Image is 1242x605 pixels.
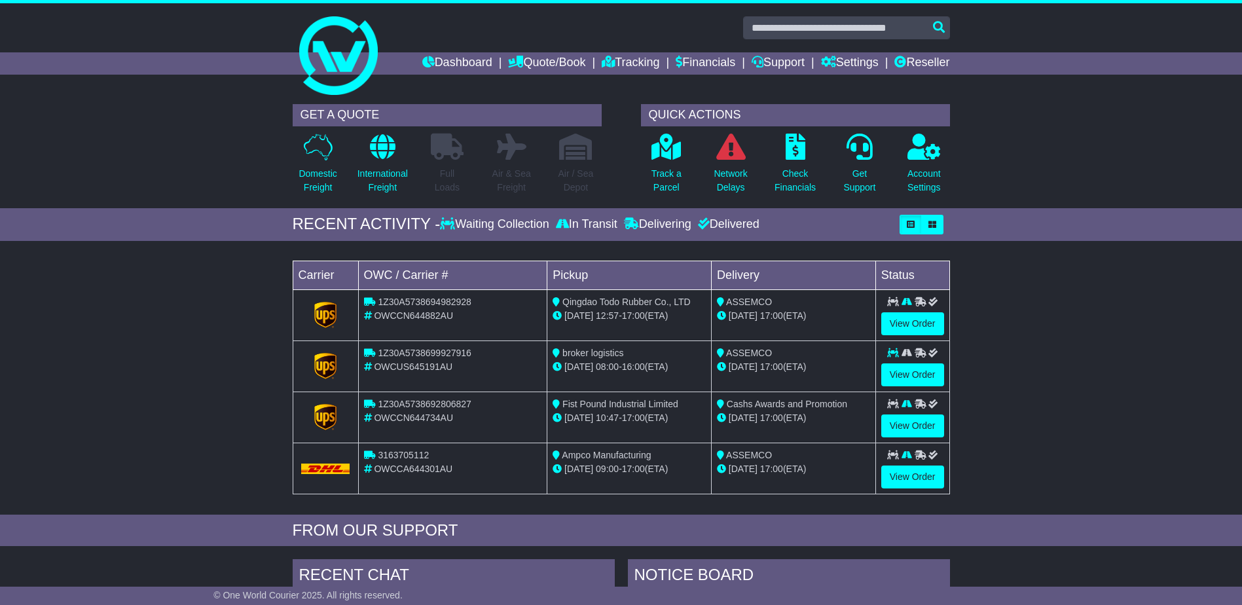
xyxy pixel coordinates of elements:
[299,167,337,194] p: Domestic Freight
[596,412,619,423] span: 10:47
[774,133,816,202] a: CheckFinancials
[717,411,870,425] div: (ETA)
[374,464,452,474] span: OWCCA644301AU
[562,450,651,460] span: Ampco Manufacturing
[298,133,337,202] a: DomesticFreight
[622,361,645,372] span: 16:00
[726,297,772,307] span: ASSEMCO
[358,261,547,289] td: OWC / Carrier #
[881,363,944,386] a: View Order
[374,310,453,321] span: OWCCN644882AU
[727,399,847,409] span: Cashs Awards and Promotion
[508,52,585,75] a: Quote/Book
[553,217,621,232] div: In Transit
[651,133,682,202] a: Track aParcel
[564,464,593,474] span: [DATE]
[293,261,358,289] td: Carrier
[553,309,706,323] div: - (ETA)
[553,411,706,425] div: - (ETA)
[562,348,623,358] span: broker logistics
[564,361,593,372] span: [DATE]
[622,310,645,321] span: 17:00
[378,348,471,358] span: 1Z30A5738699927916
[602,52,659,75] a: Tracking
[378,450,429,460] span: 3163705112
[760,310,783,321] span: 17:00
[717,309,870,323] div: (ETA)
[301,464,350,474] img: DHL.png
[726,348,772,358] span: ASSEMCO
[760,361,783,372] span: 17:00
[717,462,870,476] div: (ETA)
[843,133,876,202] a: GetSupport
[357,167,408,194] p: International Freight
[293,521,950,540] div: FROM OUR SUPPORT
[213,590,403,600] span: © One World Courier 2025. All rights reserved.
[821,52,879,75] a: Settings
[714,167,747,194] p: Network Delays
[378,297,471,307] span: 1Z30A5738694982928
[726,450,772,460] span: ASSEMCO
[564,412,593,423] span: [DATE]
[596,361,619,372] span: 08:00
[875,261,949,289] td: Status
[422,52,492,75] a: Dashboard
[881,414,944,437] a: View Order
[907,167,941,194] p: Account Settings
[752,52,805,75] a: Support
[843,167,875,194] p: Get Support
[894,52,949,75] a: Reseller
[492,167,531,194] p: Air & Sea Freight
[881,466,944,488] a: View Order
[729,464,758,474] span: [DATE]
[881,312,944,335] a: View Order
[596,464,619,474] span: 09:00
[713,133,748,202] a: NetworkDelays
[622,412,645,423] span: 17:00
[293,215,441,234] div: RECENT ACTIVITY -
[695,217,759,232] div: Delivered
[628,559,950,595] div: NOTICE BOARD
[314,302,337,328] img: GetCarrierServiceLogo
[596,310,619,321] span: 12:57
[651,167,682,194] p: Track a Parcel
[621,217,695,232] div: Delivering
[562,399,678,409] span: Fist Pound Industrial Limited
[622,464,645,474] span: 17:00
[314,404,337,430] img: GetCarrierServiceLogo
[760,464,783,474] span: 17:00
[562,297,691,307] span: Qingdao Todo Rubber Co., LTD
[760,412,783,423] span: 17:00
[357,133,409,202] a: InternationalFreight
[729,310,758,321] span: [DATE]
[729,361,758,372] span: [DATE]
[547,261,712,289] td: Pickup
[717,360,870,374] div: (ETA)
[641,104,950,126] div: QUICK ACTIONS
[775,167,816,194] p: Check Financials
[293,104,602,126] div: GET A QUOTE
[293,559,615,595] div: RECENT CHAT
[374,412,453,423] span: OWCCN644734AU
[374,361,452,372] span: OWCUS645191AU
[676,52,735,75] a: Financials
[553,360,706,374] div: - (ETA)
[378,399,471,409] span: 1Z30A5738692806827
[440,217,552,232] div: Waiting Collection
[431,167,464,194] p: Full Loads
[558,167,594,194] p: Air / Sea Depot
[553,462,706,476] div: - (ETA)
[729,412,758,423] span: [DATE]
[711,261,875,289] td: Delivery
[314,353,337,379] img: GetCarrierServiceLogo
[907,133,941,202] a: AccountSettings
[564,310,593,321] span: [DATE]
